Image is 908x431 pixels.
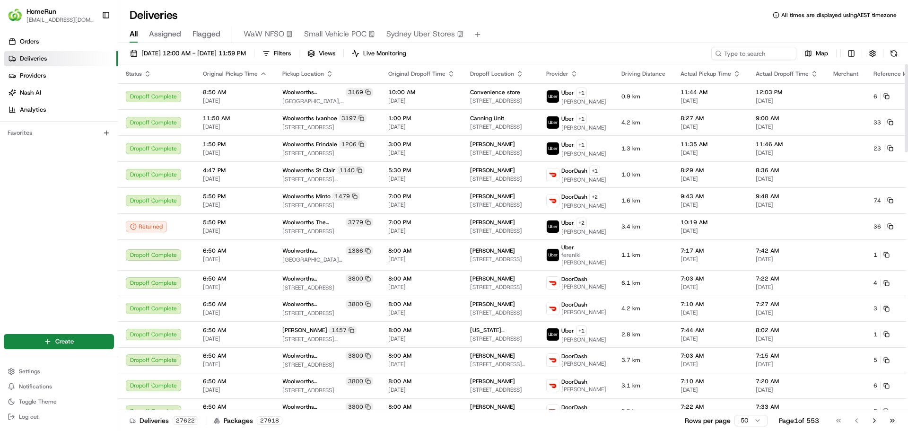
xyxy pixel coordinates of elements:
[681,114,741,122] span: 8:27 AM
[282,284,373,291] span: [STREET_ADDRESS]
[561,124,606,132] span: [PERSON_NAME]
[203,219,267,226] span: 5:50 PM
[779,416,819,425] div: Page 1 of 553
[621,171,665,178] span: 1.0 km
[388,88,455,96] span: 10:00 AM
[576,140,587,150] button: +1
[561,352,587,360] span: DoorDash
[470,88,520,96] span: Convenience store
[388,201,455,209] span: [DATE]
[388,247,455,255] span: 8:00 AM
[4,334,114,349] button: Create
[800,47,832,60] button: Map
[203,247,267,255] span: 6:50 AM
[388,326,455,334] span: 8:00 AM
[388,175,455,183] span: [DATE]
[561,176,606,184] span: [PERSON_NAME]
[4,4,98,26] button: HomeRunHomeRun[EMAIL_ADDRESS][DOMAIN_NAME]
[470,352,515,360] span: [PERSON_NAME]
[561,219,574,227] span: Uber
[346,300,373,308] div: 3800
[681,361,741,368] span: [DATE]
[203,300,267,308] span: 6:50 AM
[388,300,455,308] span: 8:00 AM
[756,149,818,157] span: [DATE]
[282,326,327,334] span: [PERSON_NAME]
[756,309,818,317] span: [DATE]
[26,7,56,16] span: HomeRun
[388,309,455,317] span: [DATE]
[282,256,373,264] span: [GEOGRAPHIC_DATA][STREET_ADDRESS][GEOGRAPHIC_DATA]
[681,309,741,317] span: [DATE]
[388,361,455,368] span: [DATE]
[576,218,587,228] button: +2
[4,395,114,408] button: Toggle Theme
[203,326,267,334] span: 6:50 AM
[19,383,52,390] span: Notifications
[214,416,282,425] div: Packages
[257,416,282,425] div: 27918
[388,403,455,411] span: 8:00 AM
[282,352,344,360] span: Woolworths [GEOGRAPHIC_DATA] (VDOS)
[816,49,828,58] span: Map
[55,337,74,346] span: Create
[561,360,606,368] span: [PERSON_NAME]
[346,274,373,283] div: 3800
[173,416,198,425] div: 27622
[756,175,818,183] span: [DATE]
[203,386,267,394] span: [DATE]
[339,114,367,123] div: 3197
[282,378,344,385] span: Woolworths [GEOGRAPHIC_DATA] (VDOS)
[470,361,531,368] span: [STREET_ADDRESS][PERSON_NAME]
[346,352,373,360] div: 3800
[470,283,531,291] span: [STREET_ADDRESS]
[388,193,455,200] span: 7:00 PM
[470,386,531,394] span: [STREET_ADDRESS]
[681,283,741,291] span: [DATE]
[282,97,373,105] span: [GEOGRAPHIC_DATA], [STREET_ADDRESS]
[621,331,665,338] span: 2.8 km
[329,326,357,334] div: 1457
[386,28,455,40] span: Sydney Uber Stores
[203,403,267,411] span: 6:50 AM
[681,255,741,263] span: [DATE]
[203,141,267,148] span: 1:50 PM
[274,49,291,58] span: Filters
[203,70,258,78] span: Original Pickup Time
[833,70,858,78] span: Merchant
[203,283,267,291] span: [DATE]
[547,249,559,261] img: uber-new-logo.jpeg
[470,141,515,148] span: [PERSON_NAME]
[282,176,373,183] span: [STREET_ADDRESS][PERSON_NAME]
[756,386,818,394] span: [DATE]
[887,47,900,60] button: Refresh
[4,34,118,49] a: Orders
[470,255,531,263] span: [STREET_ADDRESS]
[681,88,741,96] span: 11:44 AM
[756,167,818,174] span: 8:36 AM
[4,85,118,100] a: Nash AI
[4,125,114,141] div: Favorites
[781,11,897,19] span: All times are displayed using AEST timezone
[470,193,515,200] span: [PERSON_NAME]
[561,404,587,411] span: DoorDash
[711,47,796,60] input: Type to search
[681,300,741,308] span: 7:10 AM
[337,166,365,175] div: 1140
[388,352,455,360] span: 8:00 AM
[4,68,118,83] a: Providers
[282,219,344,226] span: Woolworths The District
[388,149,455,157] span: [DATE]
[388,283,455,291] span: [DATE]
[203,149,267,157] span: [DATE]
[576,88,587,98] button: +1
[203,167,267,174] span: 4:47 PM
[547,302,559,315] img: doordash_logo_v2.png
[258,47,295,60] button: Filters
[873,356,890,364] button: 5
[470,149,531,157] span: [STREET_ADDRESS]
[304,28,367,40] span: Small Vehicle POC
[282,193,331,200] span: Woolworths Minto
[621,356,665,364] span: 3.7 km
[547,90,559,103] img: uber-new-logo.jpeg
